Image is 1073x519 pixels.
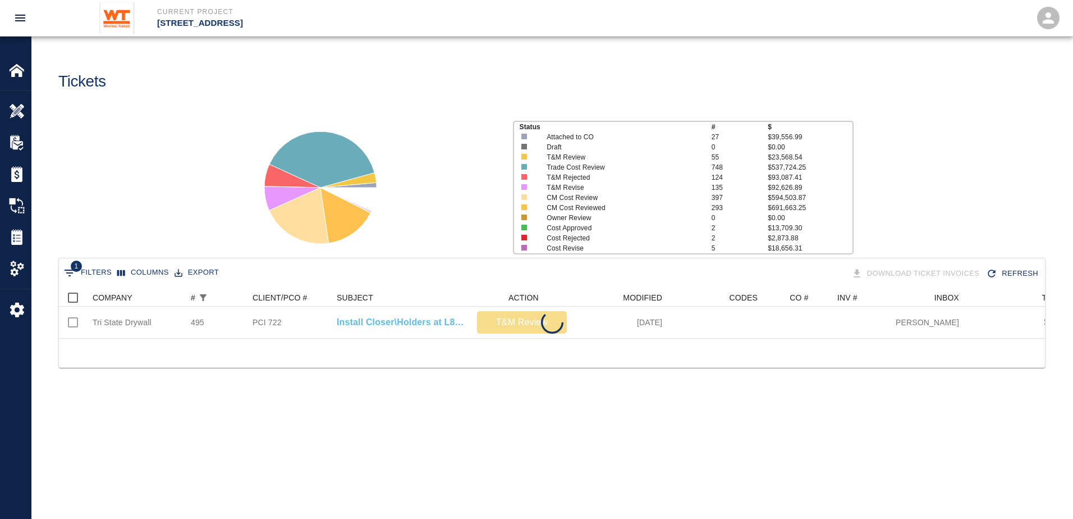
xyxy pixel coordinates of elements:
[61,264,114,282] button: Show filters
[58,72,106,91] h1: Tickets
[790,289,808,307] div: CO #
[712,183,768,193] p: 135
[712,233,768,243] p: 2
[712,162,768,172] p: 748
[191,289,195,307] div: #
[337,316,466,329] a: Install Closer\Holders at L8 and B1001-A/B. Install 2 mullions at...
[712,193,768,203] p: 397
[768,142,852,152] p: $0.00
[547,132,695,142] p: Attached to CO
[7,4,34,31] button: open drawer
[1044,316,1067,329] p: $0.00
[768,203,852,213] p: $691,663.25
[712,132,768,142] p: 27
[547,162,695,172] p: Trade Cost Review
[331,289,471,307] div: SUBJECT
[211,290,227,306] button: Sort
[157,7,597,17] p: Current Project
[768,183,852,193] p: $92,626.89
[547,183,695,193] p: T&M Revise
[984,264,1043,284] div: Refresh the list
[896,289,965,307] div: INBOX
[482,316,562,329] p: T&M Review
[768,132,852,142] p: $39,556.99
[712,223,768,233] p: 2
[768,223,852,233] p: $13,709.30
[172,264,222,281] button: Export
[623,289,662,307] div: MODIFIED
[87,289,185,307] div: COMPANY
[93,289,132,307] div: COMPANY
[729,289,758,307] div: CODES
[114,264,172,281] button: Select columns
[471,289,572,307] div: ACTION
[520,122,712,132] p: Status
[547,203,695,213] p: CM Cost Reviewed
[191,317,204,328] div: 495
[832,289,896,307] div: INV #
[712,203,768,213] p: 293
[896,307,965,338] div: [PERSON_NAME]
[768,243,852,253] p: $18,656.31
[768,152,852,162] p: $23,568.54
[185,289,247,307] div: #
[763,289,832,307] div: CO #
[508,289,539,307] div: ACTION
[547,142,695,152] p: Draft
[712,122,768,132] p: #
[849,264,984,284] div: Tickets download in groups of 15
[253,289,308,307] div: CLIENT/PCO #
[572,307,668,338] div: [DATE]
[547,152,695,162] p: T&M Review
[712,213,768,223] p: 0
[768,162,852,172] p: $537,724.25
[99,2,135,34] img: Whiting-Turner
[547,223,695,233] p: Cost Approved
[768,213,852,223] p: $0.00
[712,243,768,253] p: 5
[71,261,82,272] span: 1
[712,142,768,152] p: 0
[547,172,695,183] p: T&M Rejected
[93,317,152,328] div: Tri State Drywall
[668,289,763,307] div: CODES
[547,213,695,223] p: Owner Review
[195,290,211,306] button: Show filters
[547,233,695,243] p: Cost Rejected
[1042,289,1067,307] div: TOTAL
[547,193,695,203] p: CM Cost Review
[195,290,211,306] div: 1 active filter
[572,289,668,307] div: MODIFIED
[253,317,282,328] div: PCI 722
[934,289,959,307] div: INBOX
[157,17,597,30] p: [STREET_ADDRESS]
[768,233,852,243] p: $2,873.88
[547,243,695,253] p: Cost Revise
[837,289,858,307] div: INV #
[247,289,331,307] div: CLIENT/PCO #
[712,172,768,183] p: 124
[768,122,852,132] p: $
[768,172,852,183] p: $93,087.41
[965,289,1072,307] div: TOTAL
[984,264,1043,284] button: Refresh
[337,289,373,307] div: SUBJECT
[768,193,852,203] p: $594,503.87
[712,152,768,162] p: 55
